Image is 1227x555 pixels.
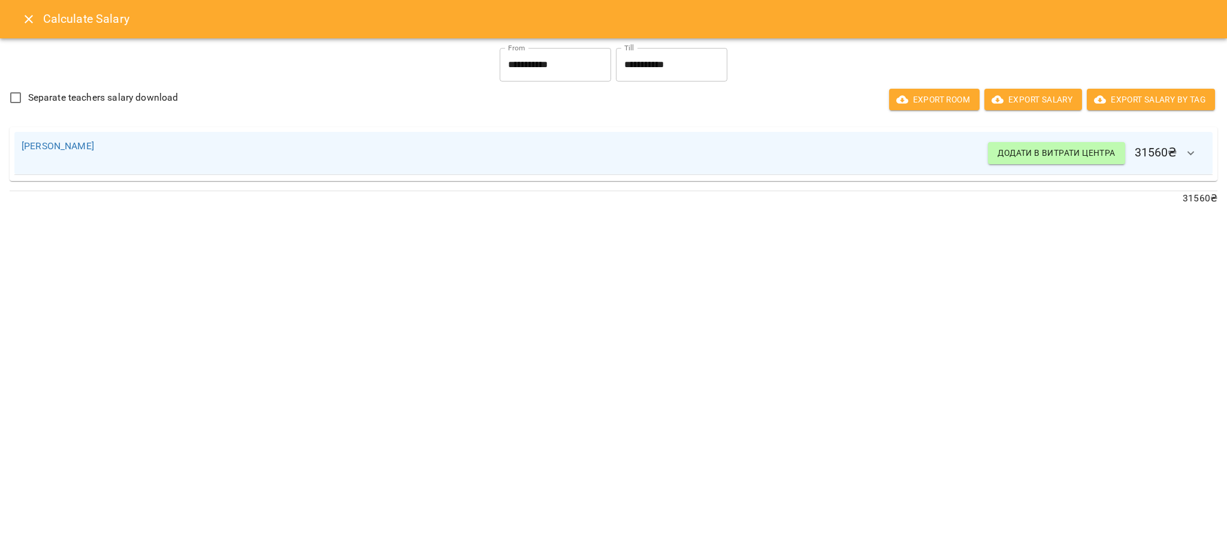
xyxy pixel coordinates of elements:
a: [PERSON_NAME] [22,140,94,152]
span: Додати в витрати центра [998,146,1115,160]
span: Export Salary by Tag [1096,92,1205,107]
h6: 31560 ₴ [988,139,1205,168]
button: Export Salary [984,89,1082,110]
button: Додати в витрати центра [988,142,1125,164]
span: Export room [899,92,970,107]
button: Export room [889,89,980,110]
span: Export Salary [994,92,1072,107]
p: 31560 ₴ [10,191,1217,206]
span: Separate teachers salary download [28,91,179,105]
button: Close [14,5,43,34]
h6: Calculate Salary [43,10,1213,28]
button: Export Salary by Tag [1087,89,1215,110]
